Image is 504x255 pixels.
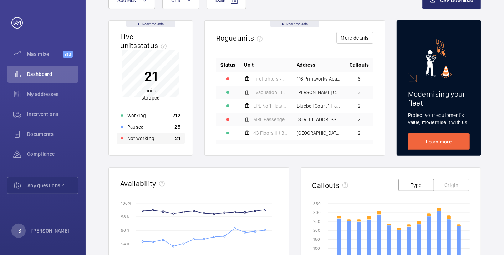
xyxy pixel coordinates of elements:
button: More details [336,32,373,44]
a: Learn more [408,133,470,150]
span: [STREET_ADDRESS] - [STREET_ADDRESS] [297,117,341,122]
span: [GEOGRAPHIC_DATA] - [GEOGRAPHIC_DATA] [297,131,341,136]
span: [PERSON_NAME] Court - High Risk Building - [PERSON_NAME][GEOGRAPHIC_DATA] [297,90,341,95]
span: Dashboard [27,71,78,78]
span: Firefighters - EPL Flats 1-65 No 1 [253,76,288,81]
span: EPL No 1 Flats 2-25 [253,103,288,108]
h2: Rogue [216,34,265,42]
p: units [142,87,160,102]
span: Documents [27,131,78,138]
p: 21 [142,68,160,86]
p: 712 [173,112,180,119]
text: 250 [313,219,320,224]
text: 350 [313,201,321,206]
text: 100 % [121,200,132,205]
span: Unit [244,61,254,68]
span: Bluebell Court 1 Flats 2-25 - High Risk Building - [GEOGRAPHIC_DATA] 1 Flats 2-25 [297,103,341,108]
span: Address [297,61,315,68]
span: stopped [142,95,160,101]
span: Callouts [350,61,369,68]
text: 300 [313,210,321,215]
button: Type [398,179,434,191]
h2: Live units [120,32,169,50]
p: [PERSON_NAME] [31,227,70,234]
span: Interventions [27,111,78,118]
text: 100 [313,246,320,251]
span: 2 [358,103,361,108]
p: Not working [127,135,154,142]
span: status [137,41,170,50]
span: 3 [358,90,361,95]
text: 98 % [121,214,130,219]
span: My addresses [27,91,78,98]
span: 43 Floors lift 3 right hand [253,131,288,136]
text: 96 % [121,228,130,233]
span: 2 [358,117,361,122]
h2: Callouts [312,181,340,190]
p: TB [16,227,21,234]
h2: Availability [120,179,156,188]
text: 150 [313,237,320,242]
p: Protect your equipment's value, modernise it with us! [408,112,470,126]
span: Compliance [27,151,78,158]
span: Beta [63,51,73,58]
p: Paused [127,123,144,131]
text: 94 % [121,241,130,246]
span: Evacuation - EPL Passenger Lift No 2 [253,90,288,95]
span: 2 [358,131,361,136]
span: 6 [358,76,361,81]
span: units [237,34,266,42]
p: Status [220,61,235,68]
button: Origin [434,179,469,191]
img: marketing-card.svg [426,39,452,78]
span: MRL Passenger Lift SELE [253,117,288,122]
p: Working [127,112,146,119]
span: 116 Printworks Apartments Flats 1-65 - High Risk Building - 116 Printworks Apartments Flats 1-65 [297,76,341,81]
span: Any questions ? [27,182,78,189]
p: 25 [175,123,181,131]
div: Real time data [270,21,319,27]
text: 200 [313,228,320,233]
div: Real time data [126,21,175,27]
h2: Modernising your fleet [408,90,470,107]
p: 21 [175,135,181,142]
span: Maximize [27,51,63,58]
